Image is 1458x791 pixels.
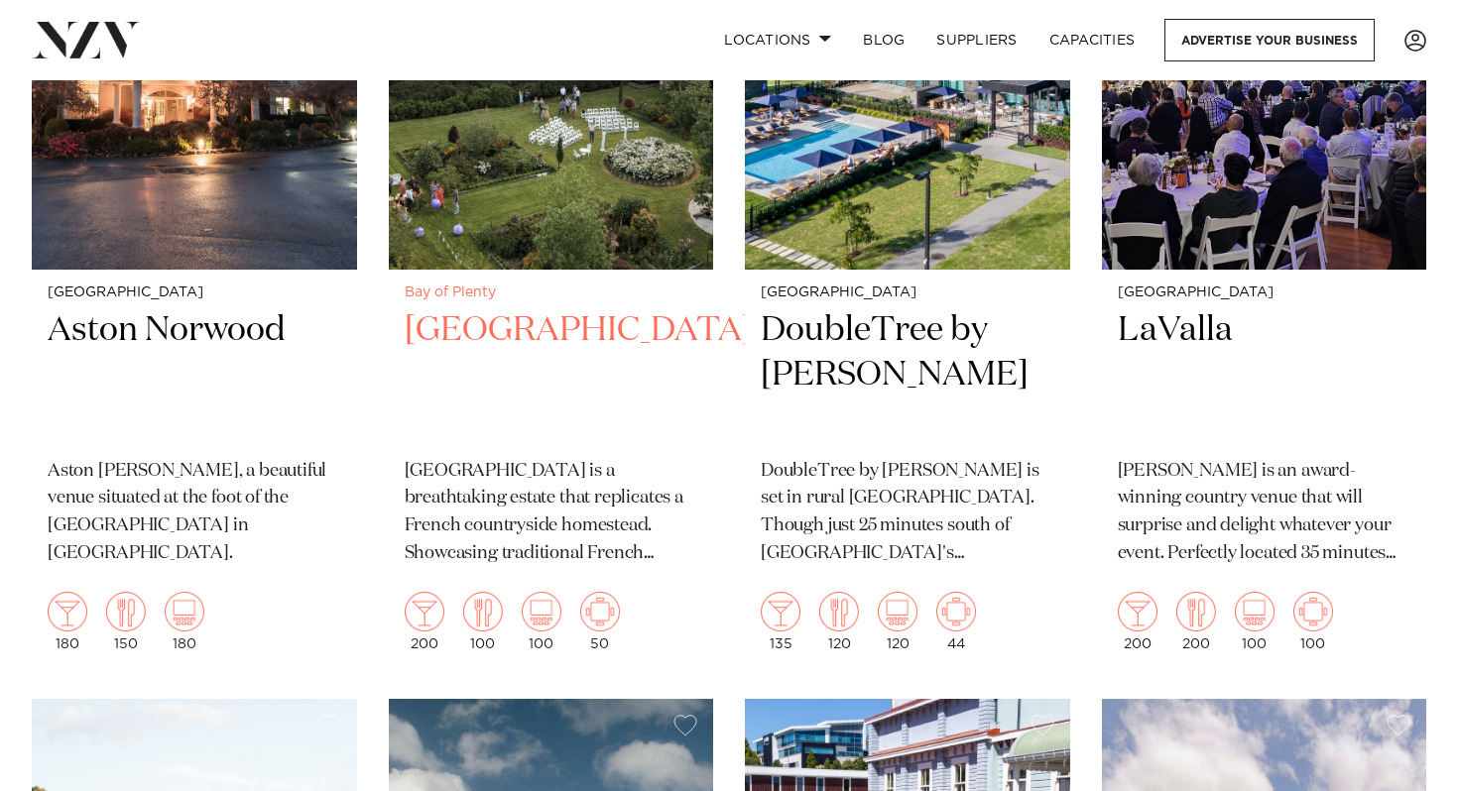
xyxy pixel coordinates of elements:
div: 50 [580,592,620,651]
img: nzv-logo.png [32,22,140,57]
img: dining.png [1176,592,1216,631]
img: meeting.png [936,592,976,631]
img: cocktail.png [405,592,444,631]
a: Capacities [1033,19,1152,61]
div: 180 [165,592,204,651]
a: Locations [708,19,847,61]
h2: DoubleTree by [PERSON_NAME] [761,308,1054,442]
div: 100 [463,592,503,651]
img: theatre.png [878,592,917,631]
p: DoubleTree by [PERSON_NAME] is set in rural [GEOGRAPHIC_DATA]. Though just 25 minutes south of [G... [761,458,1054,569]
div: 120 [878,592,917,651]
div: 135 [761,592,800,651]
div: 120 [819,592,859,651]
img: theatre.png [1235,592,1275,631]
img: cocktail.png [48,592,87,631]
img: meeting.png [1293,592,1333,631]
div: 180 [48,592,87,651]
div: 100 [1235,592,1275,651]
a: Advertise your business [1164,19,1375,61]
div: 150 [106,592,146,651]
img: dining.png [106,592,146,631]
p: [GEOGRAPHIC_DATA] is a breathtaking estate that replicates a French countryside homestead. Showca... [405,458,698,569]
img: dining.png [463,592,503,631]
small: Bay of Plenty [405,285,698,300]
div: 44 [936,592,976,651]
h2: [GEOGRAPHIC_DATA] [405,308,698,442]
div: 100 [1293,592,1333,651]
a: BLOG [847,19,920,61]
p: [PERSON_NAME] is an award-winning country venue that will surprise and delight whatever your even... [1118,458,1411,569]
img: cocktail.png [1118,592,1157,631]
img: theatre.png [522,592,561,631]
small: [GEOGRAPHIC_DATA] [1118,285,1411,300]
div: 200 [405,592,444,651]
a: SUPPLIERS [920,19,1033,61]
img: dining.png [819,592,859,631]
div: 200 [1176,592,1216,651]
img: cocktail.png [761,592,800,631]
h2: Aston Norwood [48,308,341,442]
img: meeting.png [580,592,620,631]
div: 100 [522,592,561,651]
img: theatre.png [165,592,204,631]
p: Aston [PERSON_NAME], a beautiful venue situated at the foot of the [GEOGRAPHIC_DATA] in [GEOGRAPH... [48,458,341,569]
small: [GEOGRAPHIC_DATA] [761,285,1054,300]
h2: LaValla [1118,308,1411,442]
div: 200 [1118,592,1157,651]
small: [GEOGRAPHIC_DATA] [48,285,341,300]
